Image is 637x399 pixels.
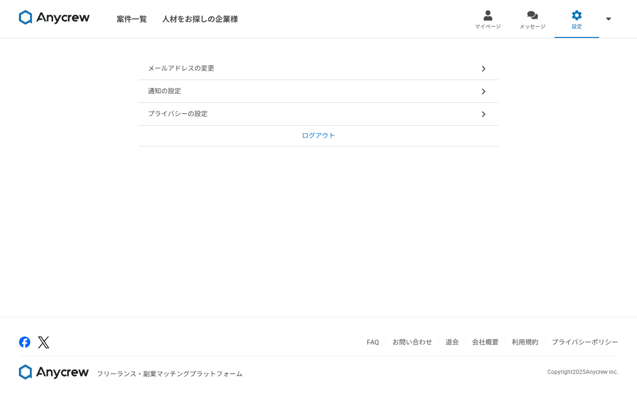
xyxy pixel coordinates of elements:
p: メールアドレスの変更 [148,63,214,73]
a: 会社概要 [472,338,499,346]
p: ログアウト [302,131,335,141]
p: フリーランス・副業マッチングプラットフォーム [97,369,243,379]
a: FAQ [367,338,379,346]
p: Copyright 2025 Anycrew inc. [547,368,618,376]
img: x-391a3a86.png [38,336,49,348]
span: マイページ [475,23,501,31]
a: プライバシーポリシー [552,338,618,346]
a: ログアウト [138,126,499,146]
img: 8DqYSo04kwAAAAASUVORK5CYII= [19,364,89,380]
a: 退会 [446,338,459,346]
p: プライバシーの設定 [148,109,208,119]
a: 利用規約 [512,338,538,346]
img: 8DqYSo04kwAAAAASUVORK5CYII= [19,10,90,25]
img: facebook-2adfd474.png [19,336,30,348]
a: お問い合わせ [392,338,432,346]
span: 設定 [572,23,582,31]
span: メッセージ [519,23,546,31]
p: 通知の設定 [148,86,181,96]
